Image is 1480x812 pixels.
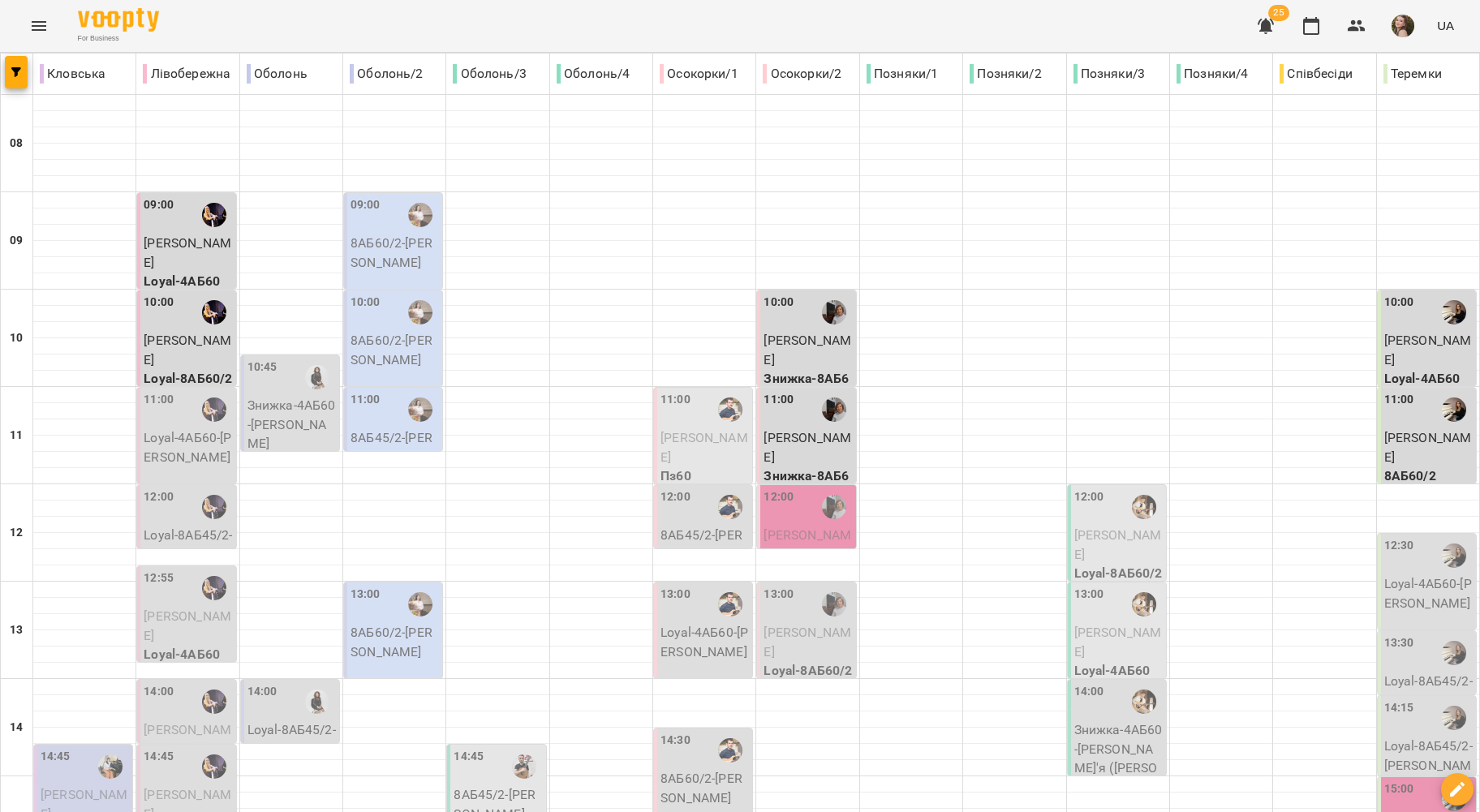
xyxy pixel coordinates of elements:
div: Ольга МОСКАЛЕНКО [202,690,226,714]
p: Позняки/2 [970,64,1041,84]
img: Вікторія ТАРАБАН [408,300,432,324]
div: Вікторія ТАРАБАН [408,203,432,227]
div: Вікторія ТАРАБАН [408,397,432,422]
img: Віктор АРТЕМЕНКО [718,738,742,763]
div: Ольга МОСКАЛЕНКО [202,495,226,519]
label: 11:00 [660,391,691,409]
p: Loyal-8АБ60/2 [1074,564,1163,583]
div: Віктор АРТЕМЕНКО [718,592,742,617]
img: Ольга ЕПОВА [1442,641,1466,665]
p: Loyal-8АБ45/2 - [PERSON_NAME] [1384,737,1473,794]
span: [PERSON_NAME] [660,430,748,465]
p: Loyal-4АБ60 [1384,369,1473,389]
span: [PERSON_NAME] [1074,625,1162,659]
div: Поліна БУРАКОВА [98,754,123,779]
img: Ольга ЕПОВА [1442,543,1466,568]
h6: 09 [10,232,23,250]
div: Сергій ВЛАСОВИЧ [1132,495,1156,519]
p: Loyal-8АБ60/2 [764,661,852,681]
img: Ольга МОСКАЛЕНКО [202,397,226,422]
span: [PERSON_NAME] [1074,527,1162,562]
label: 10:00 [764,294,794,311]
img: Віктор АРТЕМЕНКО [718,495,742,519]
p: Лівобережна [143,64,230,84]
div: Людмила ЦВЄТКОВА [822,592,846,617]
label: 10:00 [1384,294,1414,311]
img: Людмила ЦВЄТКОВА [822,397,846,422]
p: Loyal-4АБ60 [144,645,232,664]
label: 12:30 [1384,537,1414,555]
span: [PERSON_NAME] [764,430,851,465]
p: 8АБ45/2 - [PERSON_NAME] [660,526,749,564]
label: 09:00 [351,196,381,214]
img: Ольга МОСКАЛЕНКО [202,754,226,779]
img: Людмила ЦВЄТКОВА [822,300,846,324]
button: Menu [19,6,58,45]
p: 8АБ60/2 - [PERSON_NAME] [351,234,439,272]
p: Пз60 [660,466,749,486]
p: Кловська [40,64,105,84]
button: UA [1431,11,1461,41]
h6: 10 [10,329,23,347]
span: UA [1437,17,1454,34]
p: 8АБ60/2 [1384,466,1473,486]
label: 14:00 [247,683,277,701]
label: 12:00 [144,488,174,506]
label: 12:00 [1074,488,1104,506]
span: [PERSON_NAME] [1384,430,1472,465]
img: Віктор АРТЕМЕНКО [718,397,742,422]
span: [PERSON_NAME] [144,608,231,643]
img: Ольга МОСКАЛЕНКО [202,576,226,600]
p: Loyal-8АБ60/2 [144,369,232,389]
p: Позняки/3 [1073,64,1145,84]
label: 09:00 [144,196,174,214]
label: 11:00 [1384,391,1414,409]
p: Loyal-4АБ60 - [PERSON_NAME] [1384,574,1473,612]
img: Любов ПУШНЯК [305,690,329,714]
p: Loyal-8АБ45/2 - Саваровська [PERSON_NAME] [247,720,336,797]
img: Сергій ВЛАСОВИЧ [1132,690,1156,714]
img: Ольга ЕПОВА [1442,706,1466,730]
label: 14:00 [1074,683,1104,701]
h6: 14 [10,719,23,737]
p: Loyal-4АБ60 [1074,661,1163,681]
p: 8АБ45/2 - [PERSON_NAME] [351,428,439,466]
img: Ольга ЕПОВА [1442,397,1466,422]
p: Осокорки/1 [660,64,738,84]
p: Loyal-4АБ60 - [PERSON_NAME] [660,623,749,661]
div: Сергій ВЛАСОВИЧ [1132,592,1156,617]
span: [PERSON_NAME] [764,333,851,367]
label: 10:00 [351,294,381,311]
div: Ольга ЕПОВА [1442,300,1466,324]
p: Оболонь [247,64,308,84]
img: Людмила ЦВЄТКОВА [822,495,846,519]
img: Микита ГЛАЗУНОВ [512,754,536,779]
p: Знижка-8АБ60/2 [764,369,852,407]
span: 25 [1268,5,1289,21]
h6: 13 [10,621,23,639]
label: 13:00 [351,586,381,604]
p: 8АБ60/2 - [PERSON_NAME] [351,331,439,369]
div: Ольга МОСКАЛЕНКО [202,203,226,227]
div: Вікторія ТАРАБАН [408,592,432,617]
label: 15:00 [1384,780,1414,798]
span: [PERSON_NAME] [144,722,231,757]
img: 11ae2f933a9898bf6e312c35cd936515.jpg [1392,15,1414,37]
label: 14:15 [1384,699,1414,717]
img: Voopty Logo [78,8,159,32]
p: Співбесіди [1280,64,1353,84]
label: 13:00 [764,586,794,604]
p: Оболонь/2 [350,64,423,84]
h6: 08 [10,135,23,153]
label: 14:45 [454,748,484,766]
